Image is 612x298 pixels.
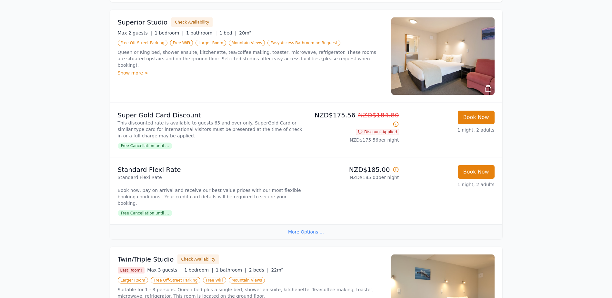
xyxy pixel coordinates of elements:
span: 1 bathroom | [186,30,217,35]
span: Max 2 guests | [118,30,152,35]
span: Free Cancellation until ... [118,143,172,149]
span: NZD$184.80 [358,111,399,119]
button: Check Availability [177,254,219,264]
span: Free WiFi [203,277,226,283]
p: NZD$175.56 per night [309,137,399,143]
button: Check Availability [171,17,213,27]
h3: Twin/Triple Studio [118,255,174,264]
span: Mountain Views [229,40,265,46]
button: Book Now [458,111,495,124]
p: 1 night, 2 adults [404,181,495,188]
p: Standard Flexi Rate Book now, pay on arrival and receive our best value prices with our most flex... [118,174,304,206]
span: 1 bed | [219,30,236,35]
span: Free Off-Street Parking [151,277,200,283]
button: Book Now [458,165,495,179]
span: 20m² [239,30,251,35]
p: Standard Flexi Rate [118,165,304,174]
span: Mountain Views [229,277,265,283]
span: 22m² [271,267,283,273]
span: Free Cancellation until ... [118,210,172,216]
span: 2 beds | [249,267,269,273]
span: Free WiFi [170,40,193,46]
p: 1 night, 2 adults [404,127,495,133]
div: More Options ... [110,224,502,239]
span: Easy Access Bathroom on Request [267,40,340,46]
p: NZD$185.00 [309,165,399,174]
span: 1 bathroom | [216,267,246,273]
span: 1 bedroom | [184,267,213,273]
div: Show more > [118,70,384,76]
span: Max 3 guests | [147,267,182,273]
p: Queen or King bed, shower ensuite, kitchenette, tea/coffee making, toaster, microwave, refrigerat... [118,49,384,68]
p: Super Gold Card Discount [118,111,304,120]
h3: Superior Studio [118,18,168,27]
p: This discounted rate is available to guests 65 and over only. SuperGold Card or similar type card... [118,120,304,139]
p: NZD$185.00 per night [309,174,399,181]
span: 1 bedroom | [155,30,184,35]
span: Discount Applied [356,129,399,135]
span: Larger Room [196,40,226,46]
span: Larger Room [118,277,148,283]
span: Last Room! [118,267,145,273]
p: NZD$175.56 [309,111,399,129]
span: Free Off-Street Parking [118,40,167,46]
